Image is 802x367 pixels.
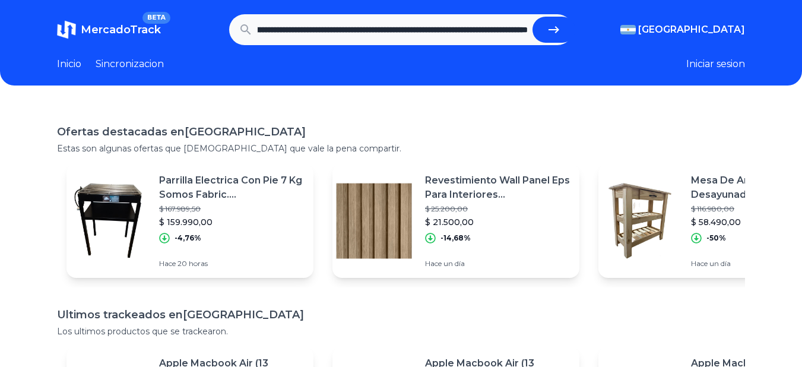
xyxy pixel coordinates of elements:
[66,179,150,262] img: Featured image
[332,164,579,278] a: Featured imageRevestimiento Wall Panel Eps Para Interiores 2850x120x20mm$ 25.200,00$ 21.500,00-14...
[57,20,161,39] a: MercadoTrackBETA
[57,57,81,71] a: Inicio
[425,259,570,268] p: Hace un día
[175,233,201,243] p: -4,76%
[159,259,304,268] p: Hace 20 horas
[598,179,681,262] img: Featured image
[159,204,304,214] p: $ 167.989,50
[638,23,745,37] span: [GEOGRAPHIC_DATA]
[57,306,745,323] h1: Ultimos trackeados en [GEOGRAPHIC_DATA]
[425,173,570,202] p: Revestimiento Wall Panel Eps Para Interiores 2850x120x20mm
[57,325,745,337] p: Los ultimos productos que se trackearon.
[66,164,313,278] a: Featured imageParrilla Electrica Con Pie 7 Kg Somos Fabric. [GEOGRAPHIC_DATA]$ 167.989,50$ 159.99...
[57,20,76,39] img: MercadoTrack
[706,233,726,243] p: -50%
[142,12,170,24] span: BETA
[440,233,471,243] p: -14,68%
[686,57,745,71] button: Iniciar sesion
[159,173,304,202] p: Parrilla Electrica Con Pie 7 Kg Somos Fabric. [GEOGRAPHIC_DATA]
[425,204,570,214] p: $ 25.200,00
[57,143,745,154] p: Estas son algunas ofertas que [DEMOGRAPHIC_DATA] que vale la pena compartir.
[96,57,164,71] a: Sincronizacion
[620,23,745,37] button: [GEOGRAPHIC_DATA]
[620,25,636,34] img: Argentina
[159,216,304,228] p: $ 159.990,00
[81,23,161,36] span: MercadoTrack
[57,124,745,140] h1: Ofertas destacadas en [GEOGRAPHIC_DATA]
[425,216,570,228] p: $ 21.500,00
[332,179,416,262] img: Featured image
